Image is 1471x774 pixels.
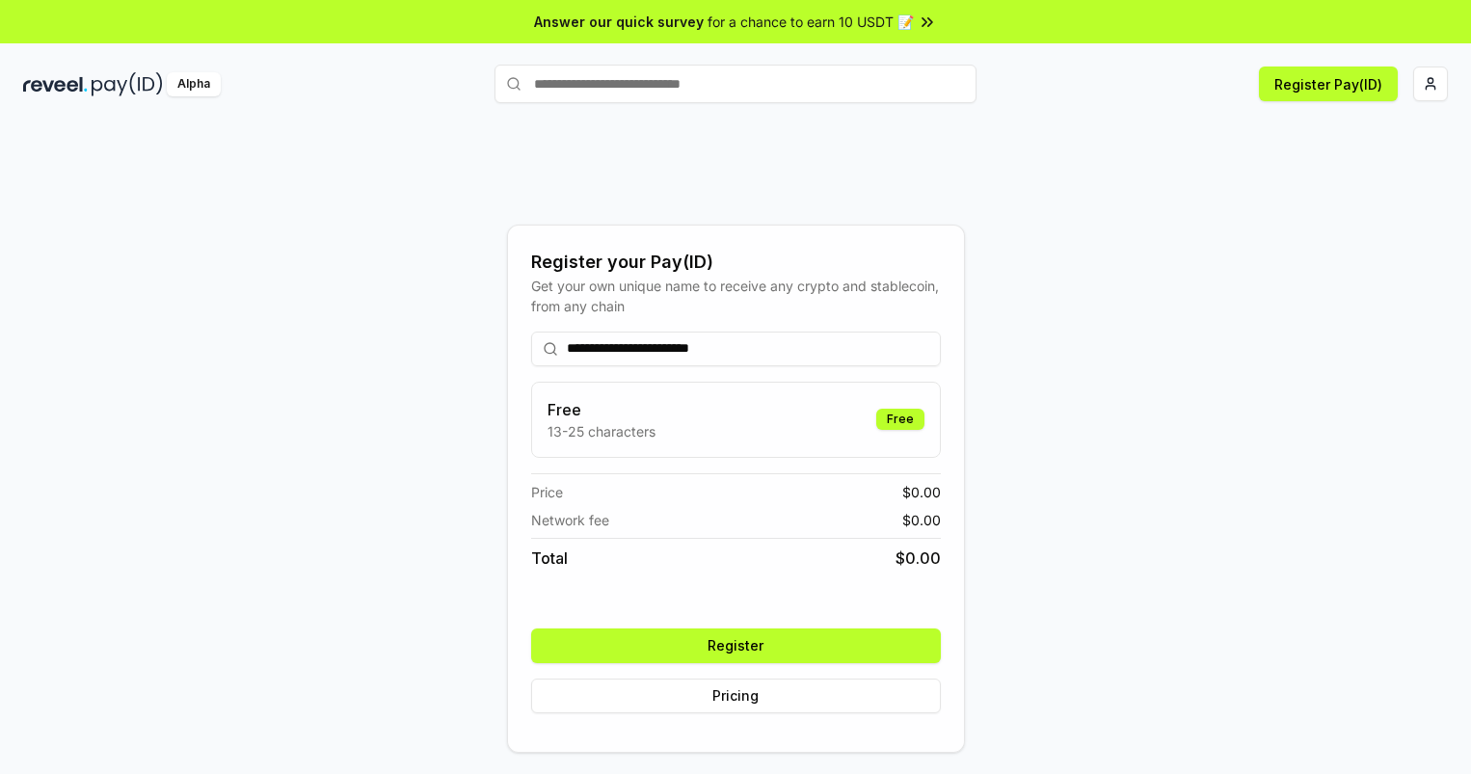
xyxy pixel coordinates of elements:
[548,398,655,421] h3: Free
[902,510,941,530] span: $ 0.00
[23,72,88,96] img: reveel_dark
[531,679,941,713] button: Pricing
[876,409,924,430] div: Free
[902,482,941,502] span: $ 0.00
[534,12,704,32] span: Answer our quick survey
[531,510,609,530] span: Network fee
[531,249,941,276] div: Register your Pay(ID)
[896,547,941,570] span: $ 0.00
[531,628,941,663] button: Register
[531,276,941,316] div: Get your own unique name to receive any crypto and stablecoin, from any chain
[548,421,655,441] p: 13-25 characters
[531,482,563,502] span: Price
[92,72,163,96] img: pay_id
[708,12,914,32] span: for a chance to earn 10 USDT 📝
[167,72,221,96] div: Alpha
[531,547,568,570] span: Total
[1259,67,1398,101] button: Register Pay(ID)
